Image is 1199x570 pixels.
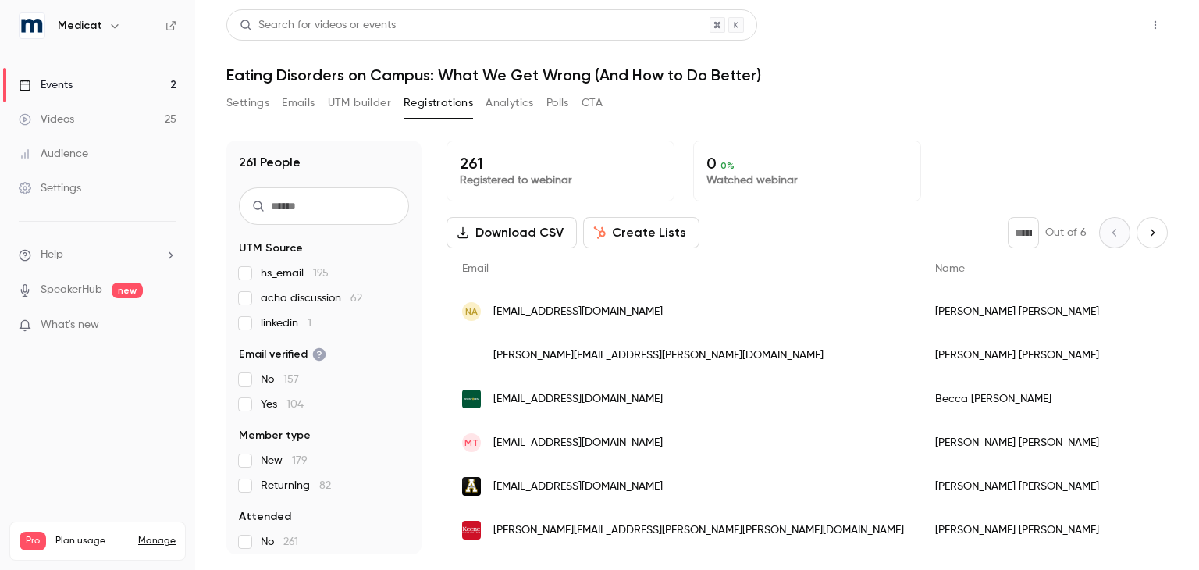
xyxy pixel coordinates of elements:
[583,217,699,248] button: Create Lists
[493,347,824,364] span: [PERSON_NAME][EMAIL_ADDRESS][PERSON_NAME][DOMAIN_NAME]
[19,112,74,127] div: Videos
[226,91,269,116] button: Settings
[935,263,965,274] span: Name
[1137,217,1168,248] button: Next page
[261,534,298,550] span: No
[19,180,81,196] div: Settings
[138,535,176,547] a: Manage
[20,13,44,38] img: Medicat
[286,399,304,410] span: 104
[462,477,481,496] img: appstate.edu
[319,480,331,491] span: 82
[239,153,301,172] h1: 261 People
[493,435,663,451] span: [EMAIL_ADDRESS][DOMAIN_NAME]
[261,372,299,387] span: No
[261,453,308,468] span: New
[404,91,473,116] button: Registrations
[239,240,303,256] span: UTM Source
[920,333,1198,377] div: [PERSON_NAME] [PERSON_NAME]
[350,293,362,304] span: 62
[112,283,143,298] span: new
[226,66,1168,84] h1: Eating Disorders on Campus: What We Get Wrong (And How to Do Better)
[261,290,362,306] span: acha discussion
[493,479,663,495] span: [EMAIL_ADDRESS][DOMAIN_NAME]
[261,265,329,281] span: hs_email
[460,154,661,173] p: 261
[582,91,603,116] button: CTA
[292,455,308,466] span: 179
[493,304,663,320] span: [EMAIL_ADDRESS][DOMAIN_NAME]
[19,146,88,162] div: Audience
[920,377,1198,421] div: Becca [PERSON_NAME]
[920,421,1198,465] div: [PERSON_NAME] [PERSON_NAME]
[920,465,1198,508] div: [PERSON_NAME] [PERSON_NAME]
[282,91,315,116] button: Emails
[41,247,63,263] span: Help
[41,282,102,298] a: SpeakerHub
[261,315,311,331] span: linkedin
[239,509,291,525] span: Attended
[240,17,396,34] div: Search for videos or events
[465,305,478,319] span: NA
[261,478,331,493] span: Returning
[261,397,304,412] span: Yes
[328,91,391,116] button: UTM builder
[493,522,904,539] span: [PERSON_NAME][EMAIL_ADDRESS][PERSON_NAME][PERSON_NAME][DOMAIN_NAME]
[920,508,1198,552] div: [PERSON_NAME] [PERSON_NAME]
[239,347,326,362] span: Email verified
[19,77,73,93] div: Events
[55,535,129,547] span: Plan usage
[239,428,311,444] span: Member type
[720,160,735,171] span: 0 %
[283,536,298,547] span: 261
[462,263,489,274] span: Email
[308,318,311,329] span: 1
[460,173,661,188] p: Registered to webinar
[447,217,577,248] button: Download CSV
[462,521,481,540] img: keene.edu
[546,91,569,116] button: Polls
[462,390,481,408] img: nmu.edu
[493,391,663,408] span: [EMAIL_ADDRESS][DOMAIN_NAME]
[20,532,46,550] span: Pro
[58,18,102,34] h6: Medicat
[41,317,99,333] span: What's new
[462,351,481,360] img: foxcroft.org
[283,374,299,385] span: 157
[464,436,479,450] span: MT
[1069,9,1130,41] button: Share
[486,91,534,116] button: Analytics
[706,154,908,173] p: 0
[1045,225,1087,240] p: Out of 6
[920,290,1198,333] div: [PERSON_NAME] [PERSON_NAME]
[313,268,329,279] span: 195
[19,247,176,263] li: help-dropdown-opener
[706,173,908,188] p: Watched webinar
